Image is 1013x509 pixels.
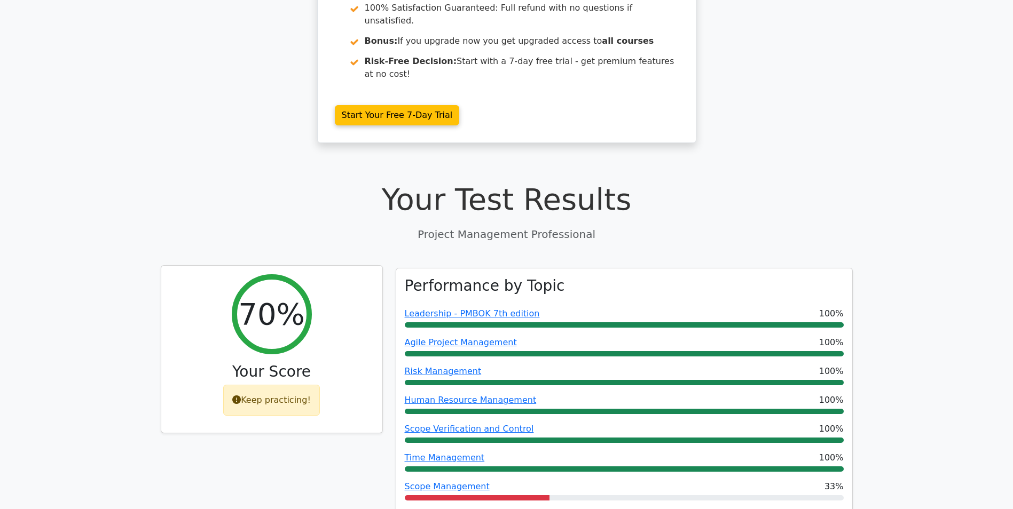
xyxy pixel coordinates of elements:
[819,336,844,349] span: 100%
[238,296,304,332] h2: 70%
[170,363,374,381] h3: Your Score
[405,395,537,405] a: Human Resource Management
[335,105,460,125] a: Start Your Free 7-Day Trial
[819,451,844,464] span: 100%
[819,307,844,320] span: 100%
[405,452,485,463] a: Time Management
[819,423,844,435] span: 100%
[405,481,490,491] a: Scope Management
[223,385,320,416] div: Keep practicing!
[405,366,482,376] a: Risk Management
[819,394,844,407] span: 100%
[405,277,565,295] h3: Performance by Topic
[405,337,517,347] a: Agile Project Management
[819,365,844,378] span: 100%
[405,424,534,434] a: Scope Verification and Control
[161,181,853,217] h1: Your Test Results
[405,308,540,319] a: Leadership - PMBOK 7th edition
[161,226,853,242] p: Project Management Professional
[824,480,844,493] span: 33%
